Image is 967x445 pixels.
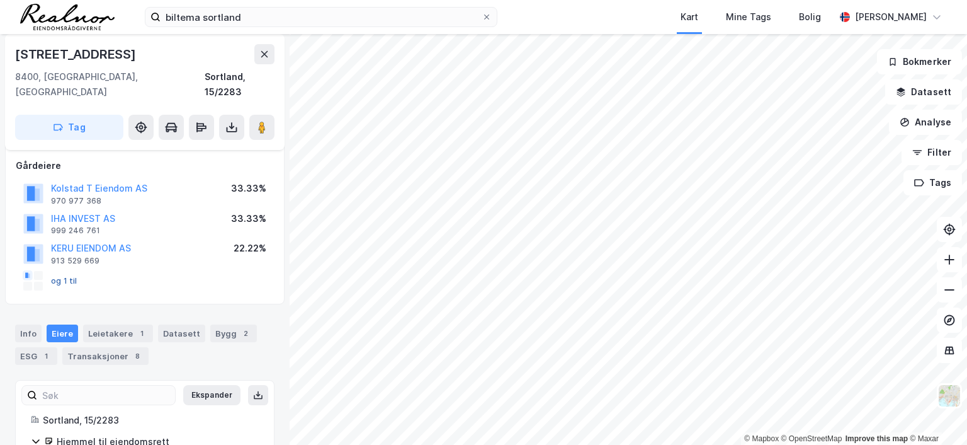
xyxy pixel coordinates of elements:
div: Transaksjoner [62,347,149,365]
button: Ekspander [183,385,240,405]
a: Mapbox [744,434,779,443]
button: Bokmerker [877,49,962,74]
div: 33.33% [231,211,266,226]
div: [STREET_ADDRESS] [15,44,139,64]
div: Leietakere [83,325,153,342]
div: ESG [15,347,57,365]
div: 22.22% [234,241,266,256]
div: Eiere [47,325,78,342]
div: 999 246 761 [51,226,100,236]
div: Sortland, 15/2283 [205,69,274,100]
input: Søk [37,386,175,405]
div: 970 977 368 [51,196,101,206]
input: Søk på adresse, matrikkel, gårdeiere, leietakere eller personer [161,8,482,26]
button: Analyse [889,110,962,135]
div: Info [15,325,42,342]
div: Kart [681,9,698,25]
div: Datasett [158,325,205,342]
button: Datasett [885,79,962,105]
div: 33.33% [231,181,266,196]
div: 8400, [GEOGRAPHIC_DATA], [GEOGRAPHIC_DATA] [15,69,205,100]
div: Gårdeiere [16,158,274,173]
div: Bolig [799,9,821,25]
div: 1 [135,327,148,340]
div: Kontrollprogram for chat [904,384,967,445]
img: Z [937,384,961,408]
div: 1 [40,350,52,362]
div: [PERSON_NAME] [855,9,927,25]
a: Improve this map [845,434,908,443]
div: Bygg [210,325,257,342]
button: Tag [15,115,123,140]
div: 2 [239,327,252,340]
button: Filter [902,140,962,165]
a: OpenStreetMap [781,434,842,443]
img: realnor-logo.934646d98de889bb5806.png [20,4,115,30]
div: 913 529 669 [51,256,99,266]
button: Tags [903,170,962,195]
div: 8 [131,350,144,362]
div: Sortland, 15/2283 [43,413,259,428]
div: Mine Tags [726,9,771,25]
iframe: Chat Widget [904,384,967,445]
